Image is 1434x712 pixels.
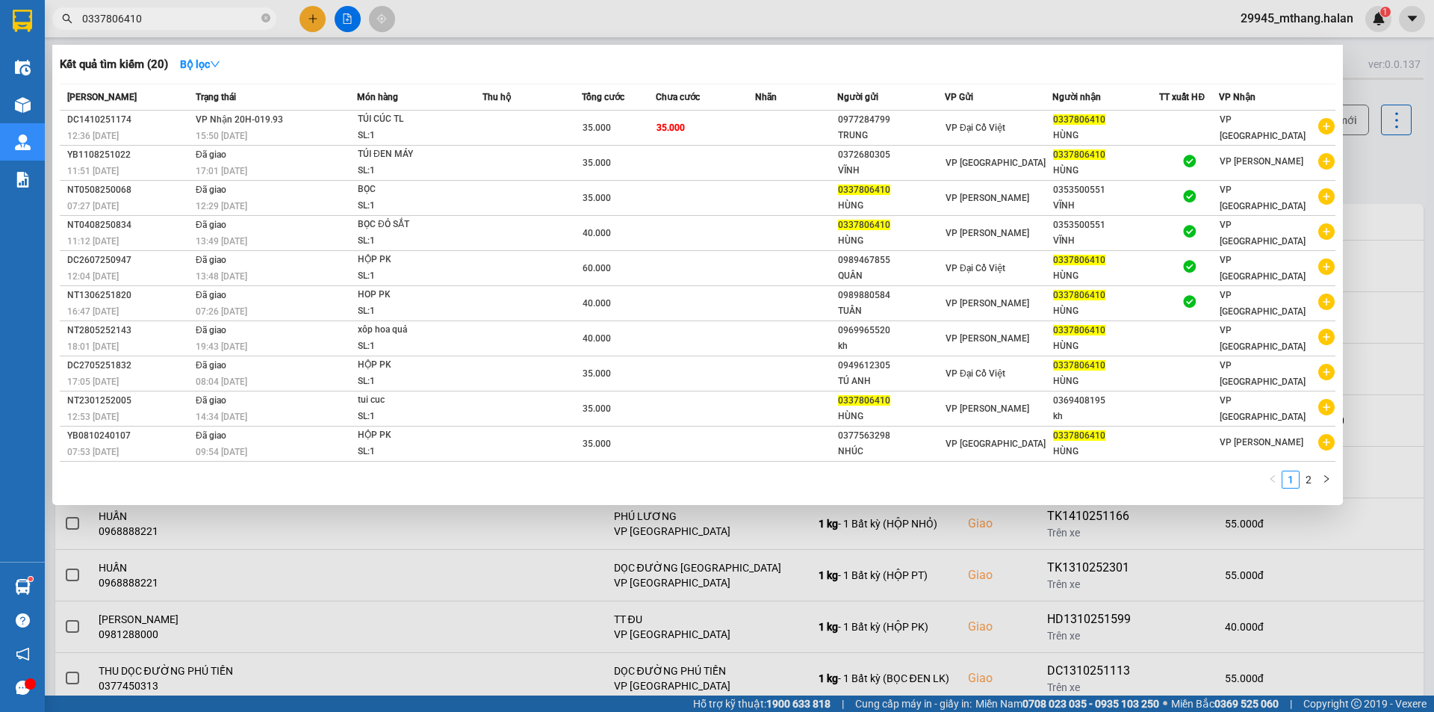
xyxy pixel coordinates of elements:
[1282,471,1300,489] li: 1
[358,217,470,233] div: BỌC ĐỎ SẮT
[1318,399,1335,415] span: plus-circle
[358,322,470,338] div: xôp hoa quả
[67,182,191,198] div: NT0508250068
[196,430,226,441] span: Đã giao
[67,271,119,282] span: 12:04 [DATE]
[358,128,470,144] div: SL: 1
[1318,188,1335,205] span: plus-circle
[946,123,1005,133] span: VP Đại Cồ Việt
[1322,474,1331,483] span: right
[1220,255,1306,282] span: VP [GEOGRAPHIC_DATA]
[838,409,944,424] div: HÙNG
[168,52,232,76] button: Bộ lọcdown
[838,358,944,374] div: 0949612305
[1053,393,1159,409] div: 0369408195
[15,97,31,113] img: warehouse-icon
[358,182,470,198] div: BỌC
[1053,233,1159,249] div: VĨNH
[1220,325,1306,352] span: VP [GEOGRAPHIC_DATA]
[67,112,191,128] div: DC1410251174
[946,298,1029,309] span: VP [PERSON_NAME]
[1264,471,1282,489] button: left
[1053,217,1159,233] div: 0353500551
[358,233,470,250] div: SL: 1
[13,10,32,32] img: logo-vxr
[196,306,247,317] span: 07:26 [DATE]
[358,392,470,409] div: tui cuc
[1053,374,1159,389] div: HÙNG
[358,111,470,128] div: TÚI CÚC TL
[946,368,1005,379] span: VP Đại Cồ Việt
[1318,223,1335,240] span: plus-circle
[67,147,191,163] div: YB1108251022
[1318,294,1335,310] span: plus-circle
[196,114,283,125] span: VP Nhận 20H-019.93
[210,59,220,69] span: down
[358,357,470,374] div: HỘP PK
[180,58,220,70] strong: Bộ lọc
[196,341,247,352] span: 19:43 [DATE]
[1053,290,1105,300] span: 0337806410
[196,92,236,102] span: Trạng thái
[15,172,31,188] img: solution-icon
[358,252,470,268] div: HỘP PK
[1053,430,1105,441] span: 0337806410
[1317,471,1335,489] button: right
[1053,444,1159,459] div: HÙNG
[67,377,119,387] span: 17:05 [DATE]
[196,447,247,457] span: 09:54 [DATE]
[358,198,470,214] div: SL: 1
[1220,395,1306,422] span: VP [GEOGRAPHIC_DATA]
[837,92,878,102] span: Người gửi
[1268,474,1277,483] span: left
[583,193,611,203] span: 35.000
[1264,471,1282,489] li: Previous Page
[67,236,119,247] span: 11:12 [DATE]
[1053,325,1105,335] span: 0337806410
[67,217,191,233] div: NT0408250834
[1219,92,1255,102] span: VP Nhận
[1053,149,1105,160] span: 0337806410
[1053,255,1105,265] span: 0337806410
[583,158,611,168] span: 35.000
[15,579,31,595] img: warehouse-icon
[1300,471,1317,489] li: 2
[838,395,890,406] span: 0337806410
[196,149,226,160] span: Đã giao
[1220,360,1306,387] span: VP [GEOGRAPHIC_DATA]
[1318,434,1335,451] span: plus-circle
[60,57,168,72] h3: Kết quả tìm kiếm ( 20 )
[1220,437,1303,448] span: VP [PERSON_NAME]
[946,228,1029,238] span: VP [PERSON_NAME]
[1282,471,1299,488] a: 1
[1053,360,1105,371] span: 0337806410
[1053,268,1159,284] div: HÙNG
[196,360,226,371] span: Đã giao
[945,92,973,102] span: VP Gửi
[946,439,1046,449] span: VP [GEOGRAPHIC_DATA]
[196,377,247,387] span: 08:04 [DATE]
[358,409,470,425] div: SL: 1
[1053,338,1159,354] div: HÙNG
[946,263,1005,273] span: VP Đại Cồ Việt
[196,236,247,247] span: 13:49 [DATE]
[196,271,247,282] span: 13:48 [DATE]
[946,403,1029,414] span: VP [PERSON_NAME]
[196,185,226,195] span: Đã giao
[67,412,119,422] span: 12:53 [DATE]
[1052,92,1101,102] span: Người nhận
[15,60,31,75] img: warehouse-icon
[838,220,890,230] span: 0337806410
[358,287,470,303] div: HOP PK
[582,92,624,102] span: Tổng cước
[583,263,611,273] span: 60.000
[16,681,30,695] span: message
[358,427,470,444] div: HỘP PK
[67,358,191,374] div: DC2705251832
[838,444,944,459] div: NHÚC
[838,323,944,338] div: 0969965520
[67,323,191,338] div: NT2805252143
[67,306,119,317] span: 16:47 [DATE]
[1053,198,1159,214] div: VĨNH
[358,303,470,320] div: SL: 1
